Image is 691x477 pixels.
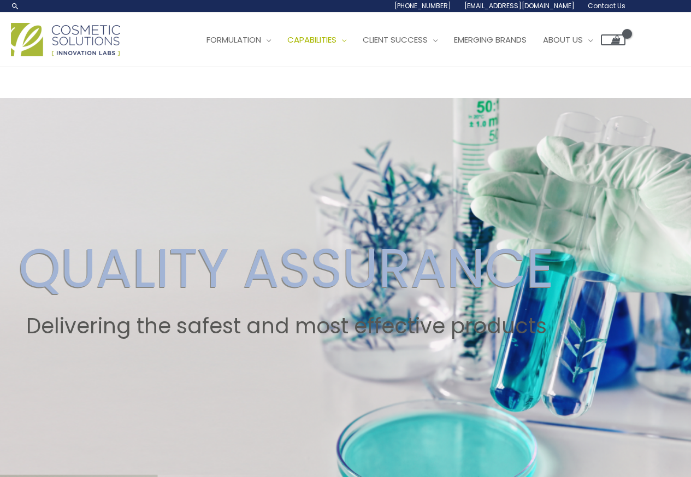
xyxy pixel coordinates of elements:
[11,23,120,56] img: Cosmetic Solutions Logo
[588,1,625,10] span: Contact Us
[355,23,446,56] a: Client Success
[287,34,336,45] span: Capabilities
[535,23,601,56] a: About Us
[206,34,261,45] span: Formulation
[11,2,20,10] a: Search icon link
[446,23,535,56] a: Emerging Brands
[543,34,583,45] span: About Us
[454,34,527,45] span: Emerging Brands
[279,23,355,56] a: Capabilities
[601,34,625,45] a: View Shopping Cart, empty
[19,314,554,339] h2: Delivering the safest and most effective products
[190,23,625,56] nav: Site Navigation
[464,1,575,10] span: [EMAIL_ADDRESS][DOMAIN_NAME]
[394,1,451,10] span: [PHONE_NUMBER]
[19,236,554,301] h2: QUALITY ASSURANCE
[198,23,279,56] a: Formulation
[363,34,428,45] span: Client Success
